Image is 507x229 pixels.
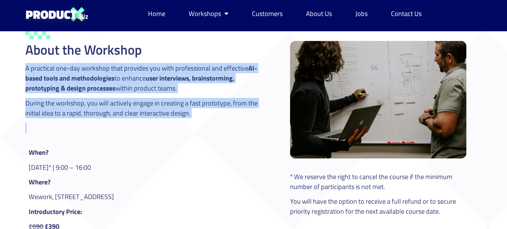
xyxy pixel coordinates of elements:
p: A practical one-day workshop that provides you with professional and effective to enhance within ... [25,63,268,93]
strong: Introductory Price: [29,206,82,217]
h2: About the Workshop [25,43,268,57]
strong: When? [29,147,49,157]
strong: user interviews, brainstorming, prototyping & design processes [25,73,234,93]
p: You will have the option to receive a full refund or to secure priority registration for the next... [290,196,466,216]
strong: Where? [29,177,51,187]
p: * We reserve the right to cancel the course if the minimum number of participants is not met. [290,172,466,192]
strong: AI-based tools and methodologies [25,63,257,83]
p: Wework, [STREET_ADDRESS] [29,192,114,202]
p: During the workshop, you will actively engage in creating a fast prototype, from the initial idea... [25,98,268,118]
p: [DATE]* | 9:00 – 16:00 [29,162,114,172]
